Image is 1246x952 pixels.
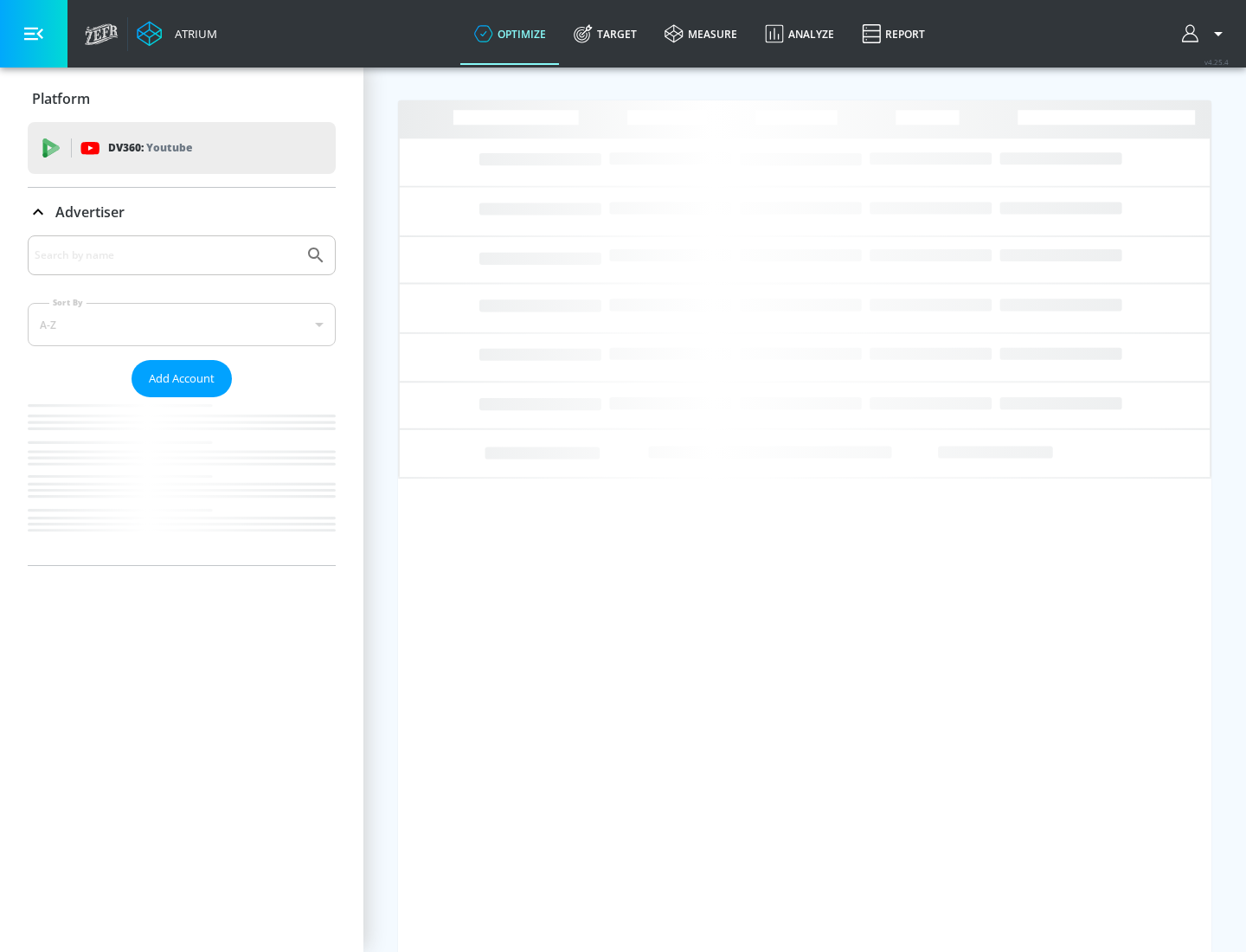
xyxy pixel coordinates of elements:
a: Report [848,3,939,65]
p: Youtube [146,138,192,157]
div: Platform [28,74,336,123]
input: Search by name [35,244,297,267]
span: Add Account [149,369,215,389]
div: DV360: Youtube [28,122,336,174]
a: measure [651,3,751,65]
a: Atrium [137,21,217,47]
label: Sort By [49,297,87,308]
div: Atrium [168,26,217,42]
div: A-Z [28,303,336,346]
p: Platform [32,89,90,108]
p: DV360: [108,138,192,158]
div: Advertiser [28,188,336,236]
span: v 4.25.4 [1204,57,1229,67]
div: Advertiser [28,235,336,565]
a: optimize [460,3,560,65]
nav: list of Advertiser [28,397,336,565]
button: Add Account [132,360,232,397]
a: Analyze [751,3,848,65]
a: Target [560,3,651,65]
p: Advertiser [55,203,125,222]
